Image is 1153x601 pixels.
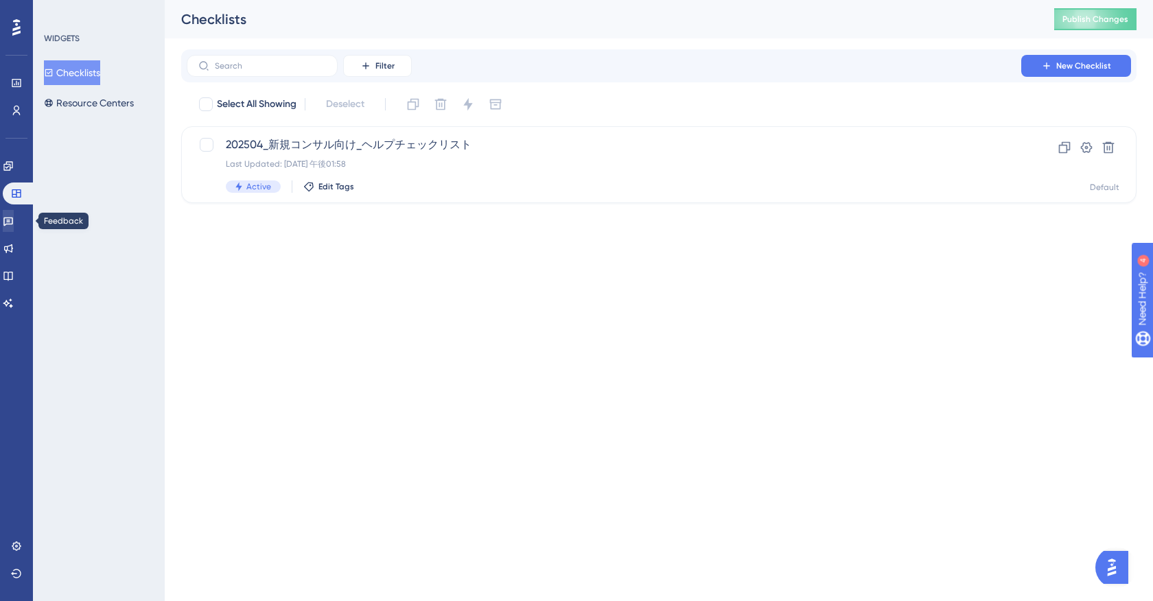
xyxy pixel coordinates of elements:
div: 4 [95,7,100,18]
span: Filter [375,60,395,71]
button: New Checklist [1021,55,1131,77]
span: Active [246,181,271,192]
div: Default [1090,182,1119,193]
div: Checklists [181,10,1020,29]
button: Publish Changes [1054,8,1137,30]
span: Edit Tags [318,181,354,192]
span: Deselect [326,96,364,113]
button: Checklists [44,60,100,85]
button: Filter [343,55,412,77]
span: New Checklist [1056,60,1111,71]
button: Deselect [314,92,377,117]
button: Resource Centers [44,91,134,115]
iframe: UserGuiding AI Assistant Launcher [1095,547,1137,588]
span: Publish Changes [1062,14,1128,25]
input: Search [215,61,326,71]
span: Select All Showing [217,96,296,113]
span: 202504_新規コンサル向け_ヘルプチェックリスト [226,137,982,153]
div: Last Updated: [DATE] 午後01:58 [226,158,982,169]
button: Edit Tags [303,181,354,192]
span: Need Help? [32,3,86,20]
div: WIDGETS [44,33,80,44]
